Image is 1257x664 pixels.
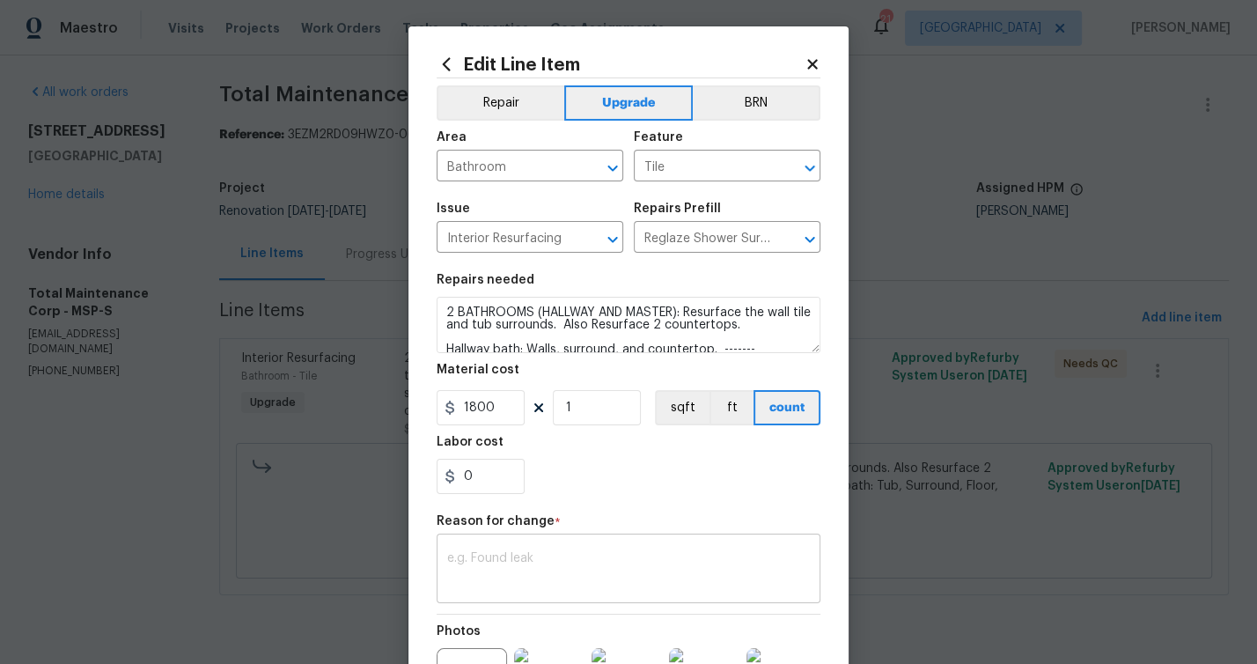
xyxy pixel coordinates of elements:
h5: Material cost [437,364,519,376]
button: Repair [437,85,564,121]
button: Upgrade [564,85,694,121]
h5: Repairs needed [437,274,534,286]
button: Open [600,227,625,252]
h5: Labor cost [437,436,504,448]
h5: Feature [634,131,683,144]
button: Open [798,156,822,181]
textarea: 2 BATHROOMS (HALLWAY AND MASTER): Resurface the wall tile and tub surrounds. Also Resurface 2 cou... [437,297,820,353]
h5: Area [437,131,467,144]
button: Open [798,227,822,252]
h5: Repairs Prefill [634,203,721,215]
button: sqft [655,390,709,425]
button: BRN [693,85,820,121]
button: count [753,390,820,425]
h5: Photos [437,625,481,638]
h5: Reason for change [437,515,555,528]
h2: Edit Line Item [437,55,805,74]
button: Open [600,156,625,181]
h5: Issue [437,203,470,215]
button: ft [709,390,753,425]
